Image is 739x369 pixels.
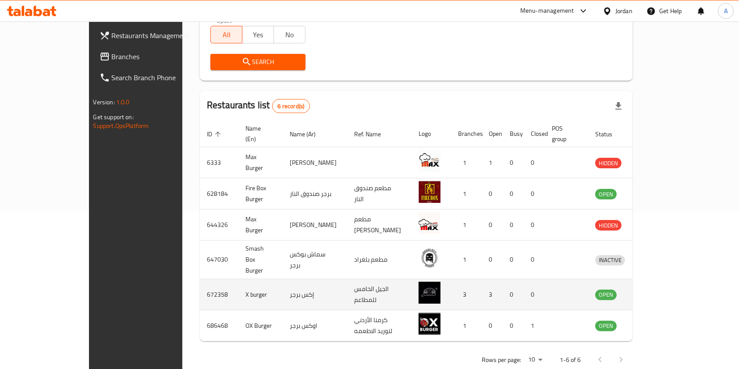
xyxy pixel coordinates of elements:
span: Version: [93,96,115,108]
span: 1.0.0 [116,96,130,108]
td: 0 [482,310,503,341]
td: 6333 [200,147,238,178]
td: 0 [503,241,524,279]
table: enhanced table [200,121,666,341]
td: [PERSON_NAME] [283,147,347,178]
label: Upsell [217,17,233,23]
td: 0 [524,209,545,241]
span: Branches [112,51,206,62]
td: 628184 [200,178,238,209]
td: Max Burger [238,209,283,241]
td: OX Burger [238,310,283,341]
button: Yes [242,26,274,43]
div: Menu-management [520,6,574,16]
div: INACTIVE [595,255,625,266]
td: 0 [482,178,503,209]
td: 0 [503,178,524,209]
button: Search [210,54,306,70]
th: Logo [412,121,451,147]
td: 3 [451,279,482,310]
td: 647030 [200,241,238,279]
td: برجر صندوق النار [283,178,347,209]
img: X burger [419,282,441,304]
th: Open [482,121,503,147]
div: Jordan [615,6,632,16]
td: 0 [503,209,524,241]
span: Name (En) [245,123,272,144]
td: 1 [451,209,482,241]
span: OPEN [595,189,617,199]
button: No [274,26,306,43]
span: OPEN [595,321,617,331]
td: 3 [482,279,503,310]
td: 0 [524,178,545,209]
td: 1 [482,147,503,178]
a: Branches [92,46,213,67]
span: Ref. Name [354,129,392,139]
td: 0 [524,279,545,310]
span: INACTIVE [595,255,625,265]
td: 0 [503,310,524,341]
td: اوكس برجر [283,310,347,341]
img: Max Burger [419,150,441,172]
td: 1 [451,147,482,178]
td: إكس برجر [283,279,347,310]
img: Smash Box Burger [419,247,441,269]
td: سماش بوكس برجر [283,241,347,279]
a: Search Branch Phone [92,67,213,88]
img: Max Burger [419,212,441,234]
span: Restaurants Management [112,30,206,41]
span: Search Branch Phone [112,72,206,83]
span: All [214,28,239,41]
span: POS group [552,123,578,144]
span: HIDDEN [595,158,622,168]
span: Status [595,129,624,139]
span: Yes [246,28,270,41]
td: 644326 [200,209,238,241]
td: X burger [238,279,283,310]
td: 0 [482,241,503,279]
img: OX Burger [419,313,441,335]
td: Smash Box Burger [238,241,283,279]
td: [PERSON_NAME] [283,209,347,241]
h2: Restaurants list [207,99,310,113]
th: Closed [524,121,545,147]
th: Branches [451,121,482,147]
div: Rows per page: [525,353,546,366]
td: 1 [451,178,482,209]
span: 6 record(s) [273,102,310,110]
td: 0 [524,241,545,279]
a: Restaurants Management [92,25,213,46]
button: All [210,26,242,43]
span: Name (Ar) [290,129,327,139]
td: 0 [503,147,524,178]
td: مطعم صندوق النار [347,178,412,209]
td: 1 [451,241,482,279]
p: Rows per page: [482,355,521,365]
p: 1-6 of 6 [560,355,581,365]
span: No [277,28,302,41]
span: A [724,6,728,16]
td: 1 [524,310,545,341]
td: 0 [524,147,545,178]
td: 672358 [200,279,238,310]
td: مطعم [PERSON_NAME] [347,209,412,241]
td: الجيل الخامس للمطاعم [347,279,412,310]
img: Fire Box Burger [419,181,441,203]
span: HIDDEN [595,220,622,231]
td: Fire Box Burger [238,178,283,209]
span: Search [217,57,298,67]
span: ID [207,129,224,139]
td: 1 [451,310,482,341]
a: Support.OpsPlatform [93,120,149,131]
td: كرمنا الأردني لتوريد الاطعمه [347,310,412,341]
span: OPEN [595,290,617,300]
td: 686468 [200,310,238,341]
span: Get support on: [93,111,134,123]
td: مطعم بلغراد [347,241,412,279]
td: 0 [482,209,503,241]
div: Export file [608,96,629,117]
th: Busy [503,121,524,147]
